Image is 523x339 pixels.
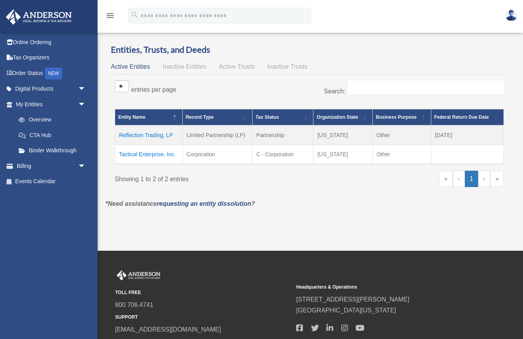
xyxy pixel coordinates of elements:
small: Headquarters & Operations [296,283,472,291]
th: Business Purpose: Activate to sort [372,109,431,126]
span: Entity Name [118,114,145,120]
span: Inactive Trusts [267,63,308,70]
td: Other [372,145,431,164]
a: Tax Organizers [5,50,98,66]
a: Events Calendar [5,174,98,189]
th: Organization State: Activate to sort [313,109,372,126]
td: [US_STATE] [313,145,372,164]
a: First [439,171,453,187]
span: Record Type [186,114,214,120]
a: Last [490,171,504,187]
span: Active Entities [111,63,150,70]
h3: Entities, Trusts, and Deeds [111,44,508,56]
td: Tactical Enterprise, Inc. [115,145,183,164]
a: 1 [465,171,479,187]
a: menu [105,14,115,20]
small: SUPPORT [115,313,291,321]
img: Anderson Advisors Platinum Portal [4,9,74,25]
a: Online Ordering [5,34,98,50]
th: Record Type: Activate to sort [182,109,252,126]
th: Entity Name: Activate to invert sorting [115,109,183,126]
em: *Need assistance ? [105,200,255,207]
a: [EMAIL_ADDRESS][DOMAIN_NAME] [115,326,221,333]
span: Inactive Entities [163,63,206,70]
small: TOLL FREE [115,289,291,297]
td: C - Corporation [252,145,313,164]
div: NEW [45,68,62,79]
span: arrow_drop_down [78,96,94,112]
span: Organization State [317,114,358,120]
span: Active Trusts [219,63,255,70]
span: Business Purpose [376,114,417,120]
td: Partnership [252,125,313,145]
a: Binder Walkthrough [11,143,94,159]
td: Limited Partnership (LP) [182,125,252,145]
img: Anderson Advisors Platinum Portal [115,270,162,280]
a: Billingarrow_drop_down [5,158,98,174]
span: arrow_drop_down [78,81,94,97]
td: Corporation [182,145,252,164]
i: menu [105,11,115,20]
td: [DATE] [431,125,504,145]
a: My Entitiesarrow_drop_down [5,96,94,112]
a: Next [478,171,490,187]
span: Federal Return Due Date [434,114,489,120]
label: entries per page [131,86,176,93]
th: Federal Return Due Date: Activate to sort [431,109,504,126]
a: Overview [11,112,90,128]
span: Tax Status [256,114,279,120]
a: requesting an entity dissolution [157,200,251,207]
td: Reflection Trading, LP [115,125,183,145]
span: arrow_drop_down [78,158,94,174]
a: Previous [453,171,465,187]
label: Search: [324,88,345,95]
a: [GEOGRAPHIC_DATA][US_STATE] [296,307,396,314]
a: Digital Productsarrow_drop_down [5,81,98,97]
td: [US_STATE] [313,125,372,145]
img: User Pic [505,10,517,21]
a: [STREET_ADDRESS][PERSON_NAME] [296,296,409,303]
i: search [130,11,139,19]
a: CTA Hub [11,127,94,143]
th: Tax Status: Activate to sort [252,109,313,126]
a: Order StatusNEW [5,65,98,81]
div: Showing 1 to 2 of 2 entries [115,171,304,185]
a: 800.706.4741 [115,302,153,308]
td: Other [372,125,431,145]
